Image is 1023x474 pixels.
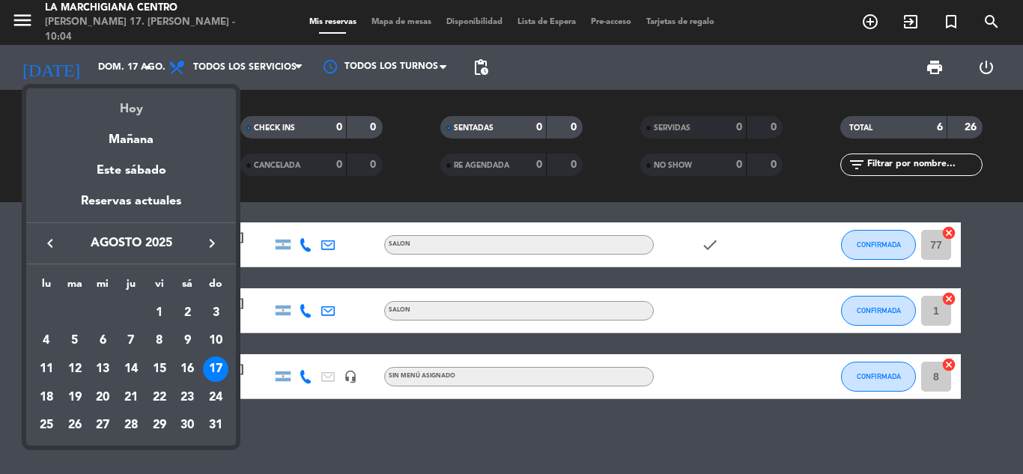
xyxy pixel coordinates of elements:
[201,383,230,412] td: 24 de agosto de 2025
[201,327,230,356] td: 10 de agosto de 2025
[26,150,236,192] div: Este sábado
[34,356,59,382] div: 11
[174,356,200,382] div: 16
[174,299,202,327] td: 2 de agosto de 2025
[203,356,228,382] div: 17
[26,88,236,119] div: Hoy
[145,327,174,356] td: 8 de agosto de 2025
[174,412,202,440] td: 30 de agosto de 2025
[88,383,117,412] td: 20 de agosto de 2025
[147,300,172,326] div: 1
[174,355,202,383] td: 16 de agosto de 2025
[118,328,144,353] div: 7
[201,412,230,440] td: 31 de agosto de 2025
[90,413,115,439] div: 27
[41,234,59,252] i: keyboard_arrow_left
[203,234,221,252] i: keyboard_arrow_right
[147,385,172,410] div: 22
[61,327,89,356] td: 5 de agosto de 2025
[37,234,64,253] button: keyboard_arrow_left
[147,328,172,353] div: 8
[201,299,230,327] td: 3 de agosto de 2025
[88,327,117,356] td: 6 de agosto de 2025
[145,276,174,299] th: viernes
[174,413,200,439] div: 30
[61,355,89,383] td: 12 de agosto de 2025
[174,300,200,326] div: 2
[174,385,200,410] div: 23
[62,385,88,410] div: 19
[198,234,225,253] button: keyboard_arrow_right
[203,328,228,353] div: 10
[203,385,228,410] div: 24
[118,356,144,382] div: 14
[147,413,172,439] div: 29
[201,355,230,383] td: 17 de agosto de 2025
[32,327,61,356] td: 4 de agosto de 2025
[61,412,89,440] td: 26 de agosto de 2025
[34,385,59,410] div: 18
[145,383,174,412] td: 22 de agosto de 2025
[203,413,228,439] div: 31
[88,412,117,440] td: 27 de agosto de 2025
[61,276,89,299] th: martes
[174,328,200,353] div: 9
[34,413,59,439] div: 25
[117,355,145,383] td: 14 de agosto de 2025
[201,276,230,299] th: domingo
[61,383,89,412] td: 19 de agosto de 2025
[174,383,202,412] td: 23 de agosto de 2025
[64,234,198,253] span: agosto 2025
[32,276,61,299] th: lunes
[62,328,88,353] div: 5
[145,412,174,440] td: 29 de agosto de 2025
[88,355,117,383] td: 13 de agosto de 2025
[62,356,88,382] div: 12
[90,385,115,410] div: 20
[26,119,236,150] div: Mañana
[26,192,236,222] div: Reservas actuales
[32,355,61,383] td: 11 de agosto de 2025
[147,356,172,382] div: 15
[118,413,144,439] div: 28
[117,412,145,440] td: 28 de agosto de 2025
[34,328,59,353] div: 4
[90,356,115,382] div: 13
[117,383,145,412] td: 21 de agosto de 2025
[203,300,228,326] div: 3
[117,276,145,299] th: jueves
[118,385,144,410] div: 21
[117,327,145,356] td: 7 de agosto de 2025
[174,276,202,299] th: sábado
[32,383,61,412] td: 18 de agosto de 2025
[32,299,145,327] td: AGO.
[145,299,174,327] td: 1 de agosto de 2025
[88,276,117,299] th: miércoles
[62,413,88,439] div: 26
[174,327,202,356] td: 9 de agosto de 2025
[32,412,61,440] td: 25 de agosto de 2025
[145,355,174,383] td: 15 de agosto de 2025
[90,328,115,353] div: 6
